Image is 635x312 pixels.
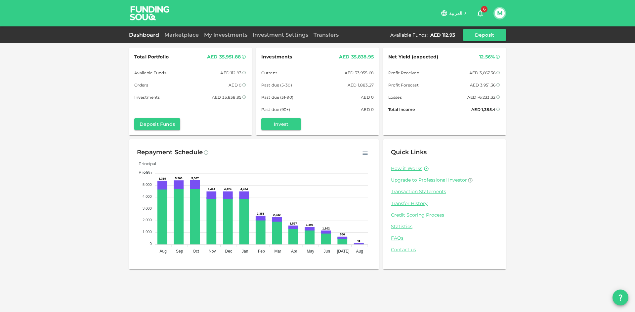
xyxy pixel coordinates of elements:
span: Losses [388,94,402,101]
tspan: 2,000 [143,218,152,222]
span: Upgrade to Professional Investor [391,177,467,183]
a: Statistics [391,224,498,230]
tspan: Oct [193,249,199,254]
span: Net Yield (expected) [388,53,439,61]
tspan: 0 [149,242,151,246]
tspan: Aug [356,249,363,254]
span: Orders [134,82,148,88]
button: question [613,290,628,305]
tspan: May [307,249,314,254]
tspan: 6,000 [143,171,152,175]
span: Quick Links [391,149,427,156]
div: 12.56% [479,53,495,61]
a: Transfer History [391,200,498,207]
tspan: 5,000 [143,183,152,187]
div: AED 3,667.36 [469,69,495,76]
tspan: Jan [242,249,248,254]
button: Invest [261,118,301,130]
tspan: 4,000 [143,194,152,198]
div: AED 33,955.68 [345,69,374,76]
button: 6 [474,7,487,20]
a: How it Works [391,165,422,172]
a: Credit Scoring Process [391,212,498,218]
button: M [495,8,505,18]
div: AED 0 [361,94,374,101]
div: AED 35,838.95 [339,53,374,61]
span: Profit [134,170,150,175]
div: AED 0 [361,106,374,113]
div: Available Funds : [390,32,428,38]
div: AED 3,951.36 [470,82,495,88]
tspan: Feb [258,249,265,254]
span: 6 [481,6,487,13]
div: AED 112.93 [430,32,455,38]
span: Profit Forecast [388,82,419,88]
button: Deposit [463,29,506,41]
tspan: Nov [209,249,216,254]
a: Upgrade to Professional Investor [391,177,498,183]
span: Total Portfolio [134,53,169,61]
a: My Investments [201,32,250,38]
tspan: Jun [324,249,330,254]
tspan: Mar [274,249,281,254]
a: Transaction Statements [391,189,498,195]
div: AED -6,233.32 [467,94,495,101]
tspan: Dec [225,249,232,254]
span: العربية [449,10,462,16]
span: Past due (5-30) [261,82,292,88]
div: AED 1,385.4 [471,106,495,113]
tspan: 1,000 [143,230,152,234]
a: Contact us [391,247,498,253]
a: Dashboard [129,32,162,38]
span: Available Funds [134,69,166,76]
a: Transfers [311,32,341,38]
div: AED 0 [229,82,241,88]
a: Investment Settings [250,32,311,38]
div: AED 35,951.88 [207,53,241,61]
tspan: Aug [160,249,167,254]
tspan: [DATE] [337,249,350,254]
div: Repayment Schedule [137,147,203,158]
span: Investments [261,53,292,61]
button: Deposit Funds [134,118,180,130]
a: FAQs [391,235,498,241]
span: Past due (90+) [261,106,290,113]
div: AED 1,883.27 [348,82,374,88]
span: Past due (31-90) [261,94,293,101]
tspan: Sep [176,249,183,254]
span: Principal [134,161,156,166]
div: AED 112.93 [220,69,241,76]
span: Current [261,69,277,76]
span: Investments [134,94,160,101]
a: Marketplace [162,32,201,38]
div: AED 35,838.95 [212,94,241,101]
span: Total Income [388,106,415,113]
span: Profit Received [388,69,419,76]
tspan: Apr [291,249,297,254]
tspan: 3,000 [143,206,152,210]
